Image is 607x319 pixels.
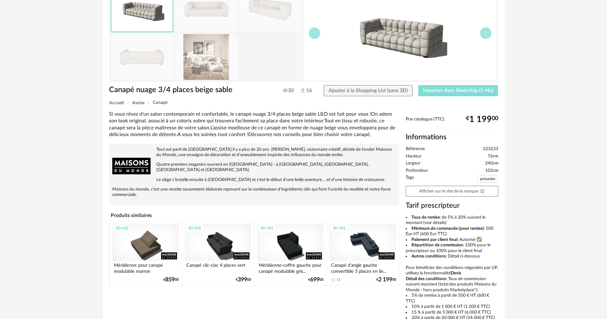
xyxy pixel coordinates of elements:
p: Le siège s'installe ensuite à [GEOGRAPHIC_DATA] et c'est le début d'une belle aventure.... et d'u... [112,177,396,183]
span: Hauteur [406,154,422,159]
span: Importer dans SketchUp (1 Mo) [423,88,493,93]
img: brand logo [112,147,151,185]
img: Téléchargements [300,87,306,94]
span: 859 [165,278,175,282]
div: Canapé d'angle gauche convertible 5 places en lin... [329,261,396,274]
b: Devis [451,271,461,275]
p: Maisons du monde, c'est une recette savamment élaborée reposant sur la combinaison d'ingrédients ... [112,187,396,198]
span: 223233 [483,146,498,152]
span: 102cm [485,168,498,174]
b: Autres conditions [411,254,446,258]
span: 699 [310,278,320,282]
span: Accueil [109,101,124,105]
li: : Autorisé ✅ [406,237,498,243]
span: 76cm [488,154,498,159]
span: 16 [300,87,312,94]
span: 1 199 [469,117,492,122]
div: Canapé clic-clac 4 places vert [185,261,251,274]
p: Tout est parti de [GEOGRAPHIC_DATA] il y a plus de 20 ans. [PERSON_NAME], visionnaire créatif, dé... [112,147,396,158]
div: € 00 [308,278,323,282]
h1: Canapé nuage 3/4 places beige sable [109,85,268,95]
span: Assise [132,101,144,105]
div: € 00 [236,278,251,282]
img: canape-nuage-3-4-places-beige-sable-1000-6-29-223233_3.jpg [111,34,173,80]
li: 10% à partir de 1 000 € HT (1 200 € TTC) [406,304,498,310]
div: 3D HQ [113,224,131,232]
b: Minimum de commande (pour remise) [411,226,484,231]
div: Si vous rêvez d'un salon contemporain et confortable, le canapé nuage 3/4 places beige sable LILO... [109,111,399,138]
span: Canapé [153,100,167,105]
li: : Détail ci-dessous [406,254,498,259]
span: Largeur [406,161,420,166]
span: 240cm [485,161,498,166]
a: 3D HQ Méridienne pour canapé modulable marron €85900 [109,221,181,286]
span: polyester [477,175,498,183]
span: Profondeur [406,168,428,174]
span: 2 199 [378,278,392,282]
div: Méridienne-coffre gauche pour canapé modulable gris... [257,261,323,274]
div: € 00 [466,117,498,122]
div: 3D HQ [257,224,276,232]
span: 30 [283,87,294,94]
a: 3D HQ Canapé clic-clac 4 places vert €39900 [182,221,254,286]
a: 3D HQ Méridienne-coffre gauche pour canapé modulable gris... €69900 [254,221,326,286]
div: Méridienne pour canapé modulable marron [112,261,179,274]
b: Détail des conditions [406,277,446,281]
span: Tags [406,175,414,184]
div: Prix catalogue (TTC): [406,117,498,128]
span: 399 [238,278,247,282]
div: 3D HQ [185,224,204,232]
li: : 500 Eur HT (600 Eur TTC) [406,226,498,237]
li: 15 % à partir de 5 000 € HT (6 000 € TTC) [406,310,498,315]
b: Taux de remise [411,215,440,220]
a: 3D HQ Canapé d'angle gauche convertible 5 places en lin... 11 €2 19900 [327,221,399,286]
div: € 00 [376,278,396,282]
h4: Produits similaires [109,211,399,220]
img: canape-nuage-3-4-places-beige-sable-1000-6-29-223233_11.jpg [175,34,237,80]
b: Répartition de commission [411,243,463,247]
span: Open In New icon [480,189,485,193]
button: Importer dans SketchUp (1 Mo) [418,85,498,97]
span: Référence [406,146,425,152]
b: Paiement par client final [411,237,457,242]
div: 11 [337,278,340,282]
div: € 00 [163,278,179,282]
li: 5% de remise à partir de 500 € HT (600 € TTC) [406,293,498,304]
div: Breadcrumb [109,100,498,105]
h2: Informations [406,133,498,142]
span: Ajouter à la Shopping List (sans 3D) [329,88,408,93]
a: Afficher sur le site de la marqueOpen In New icon [406,186,498,197]
h3: Tarif prescripteur [406,201,498,210]
li: : 100% pour le prescripteur ou 100% pour le client final [406,243,498,254]
button: Ajouter à la Shopping List (sans 3D) [324,85,412,97]
p: Quatre premiers magasins ouvrent en [GEOGRAPHIC_DATA] - à [GEOGRAPHIC_DATA], [GEOGRAPHIC_DATA], [... [112,162,396,173]
li: : de 5% à 20% suivant le montant (voir détails) [406,215,498,226]
div: 3D HQ [330,224,348,232]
